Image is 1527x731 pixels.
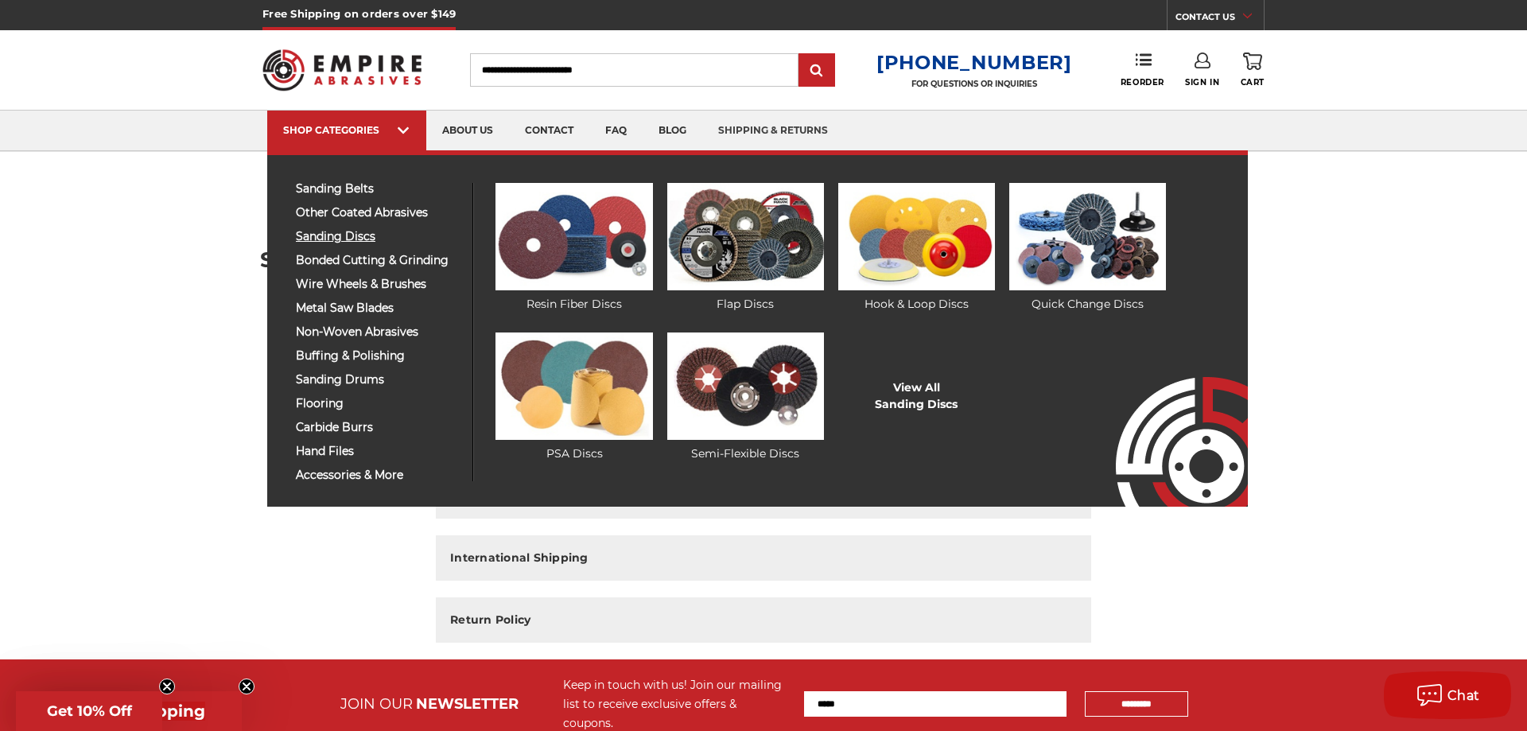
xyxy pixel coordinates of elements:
[1121,52,1164,87] a: Reorder
[702,111,844,151] a: shipping & returns
[495,183,652,313] a: Resin Fiber Discs
[876,79,1072,89] p: FOR QUESTIONS OR INQUIRIES
[1175,8,1264,30] a: CONTACT US
[16,691,162,731] div: Get 10% OffClose teaser
[436,535,1091,581] button: International Shipping
[495,183,652,290] img: Resin Fiber Discs
[876,51,1072,74] a: [PHONE_NUMBER]
[450,612,530,628] h2: Return Policy
[296,278,460,290] span: wire wheels & brushes
[643,111,702,151] a: blog
[495,332,652,440] img: PSA Discs
[296,374,460,386] span: sanding drums
[296,469,460,481] span: accessories & more
[426,111,509,151] a: about us
[495,332,652,462] a: PSA Discs
[262,39,422,101] img: Empire Abrasives
[838,183,995,290] img: Hook & Loop Discs
[667,332,824,440] img: Semi-Flexible Discs
[296,207,460,219] span: other coated abrasives
[283,124,410,136] div: SHOP CATEGORIES
[667,183,824,290] img: Flap Discs
[1384,671,1511,719] button: Chat
[296,422,460,434] span: carbide burrs
[1087,330,1248,507] img: Empire Abrasives Logo Image
[1241,77,1265,87] span: Cart
[159,679,175,694] button: Close teaser
[1121,77,1164,87] span: Reorder
[296,350,460,362] span: buffing & polishing
[296,183,460,195] span: sanding belts
[260,249,1268,270] h1: Shipping & Returns
[340,695,413,713] span: JOIN OUR
[667,183,824,313] a: Flap Discs
[1009,183,1166,290] img: Quick Change Discs
[296,398,460,410] span: flooring
[875,379,958,413] a: View AllSanding Discs
[1009,183,1166,313] a: Quick Change Discs
[296,326,460,338] span: non-woven abrasives
[1241,52,1265,87] a: Cart
[1447,688,1480,703] span: Chat
[47,702,132,720] span: Get 10% Off
[416,695,519,713] span: NEWSLETTER
[1185,77,1219,87] span: Sign In
[296,445,460,457] span: hand files
[436,597,1091,643] button: Return Policy
[296,302,460,314] span: metal saw blades
[509,111,589,151] a: contact
[838,183,995,313] a: Hook & Loop Discs
[16,691,242,731] div: Get Free ShippingClose teaser
[667,332,824,462] a: Semi-Flexible Discs
[450,550,589,566] h2: International Shipping
[589,111,643,151] a: faq
[801,55,833,87] input: Submit
[239,679,254,694] button: Close teaser
[296,231,460,243] span: sanding discs
[296,255,460,266] span: bonded cutting & grinding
